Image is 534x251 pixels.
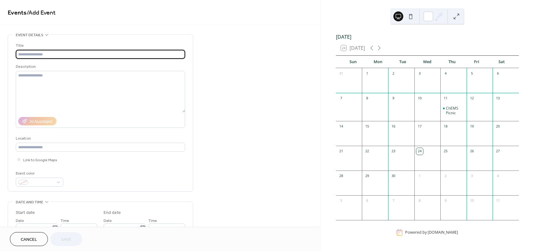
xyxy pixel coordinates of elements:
div: [DATE] [336,33,519,41]
div: 27 [494,148,501,155]
div: 31 [338,70,345,77]
div: 26 [468,148,475,155]
span: Cancel [21,236,37,243]
a: [DOMAIN_NAME] [428,230,458,235]
div: 15 [364,123,371,130]
div: 5 [338,197,345,204]
span: Link to Google Maps [23,157,57,163]
div: 10 [468,197,475,204]
div: Sat [489,56,514,68]
button: Cancel [10,232,48,246]
div: Wed [415,56,440,68]
div: Thu [440,56,464,68]
div: Title [16,42,184,49]
div: 19 [468,123,475,130]
span: / Add Event [27,7,56,19]
div: 12 [468,95,475,102]
div: Tue [390,56,415,68]
div: 1 [364,70,371,77]
div: 25 [442,148,449,155]
div: 1 [416,173,423,180]
div: 8 [416,197,423,204]
div: 6 [494,70,501,77]
div: 13 [494,95,501,102]
div: Start date [16,210,35,216]
div: 6 [364,197,371,204]
div: 4 [442,70,449,77]
div: Event color [16,170,62,177]
div: 29 [364,173,371,180]
div: 28 [338,173,345,180]
div: Description [16,63,184,70]
div: 30 [390,173,397,180]
div: Mon [366,56,390,68]
span: Event details [16,32,43,38]
div: 22 [364,148,371,155]
div: 5 [468,70,475,77]
div: 24 [416,148,423,155]
div: 7 [390,197,397,204]
div: 11 [494,197,501,204]
div: 10 [416,95,423,102]
div: 9 [390,95,397,102]
span: Date [16,218,24,224]
div: 7 [338,95,345,102]
div: Location [16,135,184,142]
div: 11 [442,95,449,102]
div: Fri [464,56,489,68]
div: 17 [416,123,423,130]
div: 2 [442,173,449,180]
div: 3 [416,70,423,77]
div: Powered by [405,230,458,235]
div: 8 [364,95,371,102]
div: ChEMS Picnic [440,106,467,115]
div: 2 [390,70,397,77]
span: Date and time [16,199,43,206]
div: 20 [494,123,501,130]
div: 21 [338,148,345,155]
span: Date [104,218,112,224]
div: 4 [494,173,501,180]
div: 14 [338,123,345,130]
div: 23 [390,148,397,155]
div: ChEMS Picnic [446,106,464,115]
div: 16 [390,123,397,130]
div: 3 [468,173,475,180]
a: Events [8,7,27,19]
span: Time [148,218,157,224]
div: End date [104,210,121,216]
div: 18 [442,123,449,130]
span: Time [61,218,69,224]
div: 9 [442,197,449,204]
div: Sun [341,56,366,68]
